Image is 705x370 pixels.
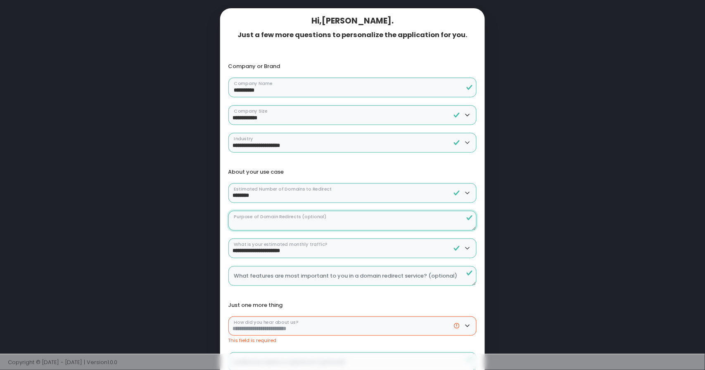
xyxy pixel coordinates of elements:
span: Copyright © [DATE] - [DATE] | Version 1.0.0 [8,358,118,366]
div: Company or Brand [228,63,477,70]
div: This field is required [228,337,477,344]
div: Just a few more questions to personalize the application for you. [228,31,477,39]
div: Just one more thing [228,302,477,309]
div: Hi, [PERSON_NAME] . [228,16,477,26]
div: About your use case [228,169,477,175]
